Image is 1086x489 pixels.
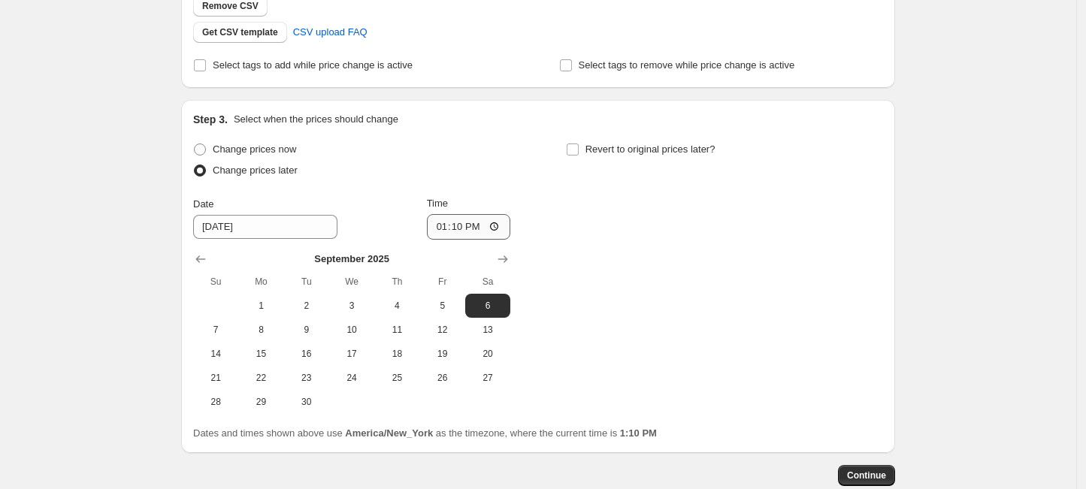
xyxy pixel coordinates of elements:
th: Saturday [465,270,510,294]
span: Th [380,276,413,288]
span: 19 [426,348,459,360]
span: Tu [290,276,323,288]
span: 11 [380,324,413,336]
span: Date [193,198,213,210]
button: Friday September 12 2025 [420,318,465,342]
button: Thursday September 18 2025 [374,342,419,366]
span: Time [427,198,448,209]
button: Thursday September 4 2025 [374,294,419,318]
input: 12:00 [427,214,511,240]
span: Select tags to add while price change is active [213,59,413,71]
span: 15 [244,348,277,360]
button: Sunday September 21 2025 [193,366,238,390]
span: 24 [335,372,368,384]
button: Monday September 29 2025 [238,390,283,414]
span: Fr [426,276,459,288]
span: 26 [426,372,459,384]
b: 1:10 PM [620,427,657,439]
button: Monday September 1 2025 [238,294,283,318]
button: Show next month, October 2025 [492,249,513,270]
span: 3 [335,300,368,312]
span: 13 [471,324,504,336]
button: Saturday September 13 2025 [465,318,510,342]
span: 8 [244,324,277,336]
button: Tuesday September 16 2025 [284,342,329,366]
button: Wednesday September 10 2025 [329,318,374,342]
button: Tuesday September 2 2025 [284,294,329,318]
span: 2 [290,300,323,312]
button: Continue [838,465,895,486]
button: Saturday September 27 2025 [465,366,510,390]
button: Wednesday September 17 2025 [329,342,374,366]
button: Saturday September 6 2025 [465,294,510,318]
a: CSV upload FAQ [284,20,377,44]
span: Revert to original prices later? [585,143,715,155]
span: Get CSV template [202,26,278,38]
span: 6 [471,300,504,312]
button: Sunday September 7 2025 [193,318,238,342]
span: Change prices later [213,165,298,176]
span: 7 [199,324,232,336]
span: 21 [199,372,232,384]
span: 17 [335,348,368,360]
h2: Step 3. [193,112,228,127]
button: Get CSV template [193,22,287,43]
button: Wednesday September 24 2025 [329,366,374,390]
span: 9 [290,324,323,336]
span: 28 [199,396,232,408]
span: Mo [244,276,277,288]
button: Friday September 5 2025 [420,294,465,318]
button: Wednesday September 3 2025 [329,294,374,318]
button: Saturday September 20 2025 [465,342,510,366]
span: Dates and times shown above use as the timezone, where the current time is [193,427,657,439]
span: Sa [471,276,504,288]
p: Select when the prices should change [234,112,398,127]
span: CSV upload FAQ [293,25,368,40]
span: 18 [380,348,413,360]
span: 20 [471,348,504,360]
span: 5 [426,300,459,312]
span: 4 [380,300,413,312]
span: 14 [199,348,232,360]
span: Change prices now [213,143,296,155]
span: Su [199,276,232,288]
button: Show previous month, August 2025 [190,249,211,270]
b: America/New_York [345,427,433,439]
button: Tuesday September 30 2025 [284,390,329,414]
span: 10 [335,324,368,336]
span: 30 [290,396,323,408]
button: Thursday September 11 2025 [374,318,419,342]
button: Friday September 26 2025 [420,366,465,390]
button: Monday September 22 2025 [238,366,283,390]
span: 12 [426,324,459,336]
th: Sunday [193,270,238,294]
button: Monday September 8 2025 [238,318,283,342]
span: 27 [471,372,504,384]
th: Thursday [374,270,419,294]
button: Friday September 19 2025 [420,342,465,366]
th: Friday [420,270,465,294]
span: 23 [290,372,323,384]
span: 16 [290,348,323,360]
input: 8/28/2025 [193,215,337,239]
button: Thursday September 25 2025 [374,366,419,390]
span: 25 [380,372,413,384]
button: Monday September 15 2025 [238,342,283,366]
span: 22 [244,372,277,384]
th: Monday [238,270,283,294]
span: Continue [847,469,886,481]
button: Sunday September 28 2025 [193,390,238,414]
button: Tuesday September 9 2025 [284,318,329,342]
span: Select tags to remove while price change is active [579,59,795,71]
span: 29 [244,396,277,408]
th: Tuesday [284,270,329,294]
th: Wednesday [329,270,374,294]
button: Tuesday September 23 2025 [284,366,329,390]
button: Sunday September 14 2025 [193,342,238,366]
span: 1 [244,300,277,312]
span: We [335,276,368,288]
